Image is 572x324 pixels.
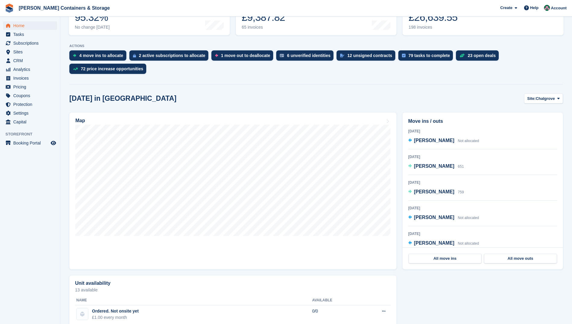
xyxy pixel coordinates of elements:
[484,254,557,263] a: All move outs
[347,53,392,58] div: 12 unsigned contracts
[75,25,110,30] div: No change [DATE]
[69,50,129,64] a: 4 move ins to allocate
[408,154,557,160] div: [DATE]
[456,50,502,64] a: 23 open deals
[3,74,57,82] a: menu
[13,39,49,47] span: Subscriptions
[13,109,49,117] span: Settings
[75,118,85,123] h2: Map
[408,118,557,125] h2: Move ins / outs
[3,39,57,47] a: menu
[337,50,398,64] a: 12 unsigned contracts
[13,91,49,100] span: Coupons
[3,56,57,65] a: menu
[458,216,479,220] span: Not allocated
[13,74,49,82] span: Invoices
[527,96,536,102] span: Site:
[536,96,555,102] span: Chalgrove
[276,50,337,64] a: 6 unverified identities
[13,48,49,56] span: Sites
[92,308,139,314] div: Ordered. Not onsite yet
[75,296,312,305] th: Name
[414,240,454,246] span: [PERSON_NAME]
[13,56,49,65] span: CRM
[312,296,360,305] th: Available
[13,83,49,91] span: Pricing
[242,25,287,30] div: 65 invoices
[398,50,456,64] a: 79 tasks to complete
[408,129,557,134] div: [DATE]
[409,11,457,24] div: £26,639.55
[75,281,110,286] h2: Unit availability
[3,30,57,39] a: menu
[3,65,57,74] a: menu
[500,5,512,11] span: Create
[13,100,49,109] span: Protection
[3,139,57,147] a: menu
[409,254,482,263] a: All move ins
[3,48,57,56] a: menu
[13,118,49,126] span: Capital
[133,54,136,58] img: active_subscription_to_allocate_icon-d502201f5373d7db506a760aba3b589e785aa758c864c3986d89f69b8ff3...
[458,190,464,194] span: 759
[409,25,457,30] div: 198 invoices
[458,241,479,246] span: Not allocated
[16,3,112,13] a: [PERSON_NAME] Containers & Storage
[211,50,276,64] a: 1 move out to deallocate
[340,54,344,57] img: contract_signature_icon-13c848040528278c33f63329250d36e43548de30e8caae1d1a13099fd9432cc5.svg
[77,308,88,320] img: blank-unit-type-icon-ffbac7b88ba66c5e286b0e438baccc4b9c83835d4c34f86887a83fc20ec27e7b.svg
[81,66,143,71] div: 72 price increase opportunities
[414,138,454,143] span: [PERSON_NAME]
[460,53,465,58] img: deal-1b604bf984904fb50ccaf53a9ad4b4a5d6e5aea283cecdc64d6e3604feb123c2.svg
[3,91,57,100] a: menu
[79,53,123,58] div: 4 move ins to allocate
[13,65,49,74] span: Analytics
[3,83,57,91] a: menu
[69,113,397,269] a: Map
[551,5,567,11] span: Account
[5,4,14,13] img: stora-icon-8386f47178a22dfd0bd8f6a31ec36ba5ce8667c1dd55bd0f319d3a0aa187defe.svg
[402,54,406,57] img: task-75834270c22a3079a89374b754ae025e5fb1db73e45f91037f5363f120a921f8.svg
[75,288,391,292] p: 13 available
[408,188,464,196] a: [PERSON_NAME] 759
[139,53,205,58] div: 2 active subscriptions to allocate
[69,64,149,77] a: 72 price increase opportunities
[73,68,78,70] img: price_increase_opportunities-93ffe204e8149a01c8c9dc8f82e8f89637d9d84a8eef4429ea346261dce0b2c0.svg
[3,118,57,126] a: menu
[408,137,479,145] a: [PERSON_NAME] Not allocated
[50,139,57,147] a: Preview store
[242,11,287,24] div: £9,387.82
[3,100,57,109] a: menu
[13,30,49,39] span: Tasks
[69,44,563,48] p: ACTIONS
[408,163,464,170] a: [PERSON_NAME] 651
[458,139,479,143] span: Not allocated
[221,53,270,58] div: 1 move out to deallocate
[129,50,211,64] a: 2 active subscriptions to allocate
[458,164,464,169] span: 651
[409,53,450,58] div: 79 tasks to complete
[468,53,496,58] div: 23 open deals
[3,21,57,30] a: menu
[287,53,330,58] div: 6 unverified identities
[408,231,557,237] div: [DATE]
[92,314,139,321] div: £1.00 every month
[414,164,454,169] span: [PERSON_NAME]
[408,205,557,211] div: [DATE]
[73,54,76,57] img: move_ins_to_allocate_icon-fdf77a2bb77ea45bf5b3d319d69a93e2d87916cf1d5bf7949dd705db3b84f3ca.svg
[3,109,57,117] a: menu
[408,180,557,185] div: [DATE]
[414,189,454,194] span: [PERSON_NAME]
[5,131,60,137] span: Storefront
[13,21,49,30] span: Home
[75,11,110,24] div: 95.32%
[215,54,218,57] img: move_outs_to_deallocate_icon-f764333ba52eb49d3ac5e1228854f67142a1ed5810a6f6cc68b1a99e826820c5.svg
[13,139,49,147] span: Booking Portal
[408,214,479,222] a: [PERSON_NAME] Not allocated
[530,5,539,11] span: Help
[69,94,176,103] h2: [DATE] in [GEOGRAPHIC_DATA]
[408,240,479,247] a: [PERSON_NAME] Not allocated
[544,5,550,11] img: Julia Marcham
[280,54,284,57] img: verify_identity-adf6edd0f0f0b5bbfe63781bf79b02c33cf7c696d77639b501bdc392416b5a36.svg
[524,94,563,103] button: Site: Chalgrove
